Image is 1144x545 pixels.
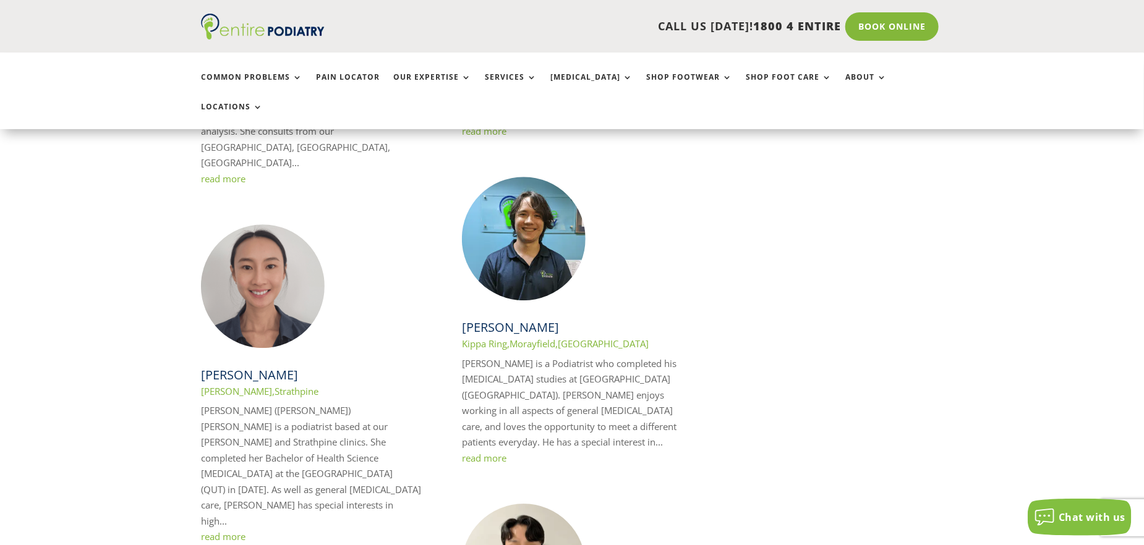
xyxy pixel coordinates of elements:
[201,403,421,529] p: [PERSON_NAME] ([PERSON_NAME]) [PERSON_NAME] is a podiatrist based at our [PERSON_NAME] and Strath...
[201,224,325,348] img: Jesslyn Kee
[845,73,887,99] a: About
[753,19,841,33] span: 1800 4 ENTIRE
[510,337,555,350] a: Morayfield
[462,356,682,450] p: [PERSON_NAME] is a Podiatrist who completed his [MEDICAL_DATA] studies at [GEOGRAPHIC_DATA] ([GEO...
[201,530,245,543] a: read more
[201,366,298,383] a: [PERSON_NAME]
[1028,499,1132,536] button: Chat with us
[316,73,380,99] a: Pain Locator
[646,73,732,99] a: Shop Footwear
[485,73,537,99] a: Services
[462,177,586,300] img: Nathan Tomlins
[201,30,325,42] a: Entire Podiatry
[393,73,471,99] a: Our Expertise
[201,14,325,40] img: logo (1)
[201,103,263,129] a: Locations
[845,12,939,41] a: Book Online
[372,19,841,35] p: CALL US [DATE]!
[558,337,649,350] a: [GEOGRAPHIC_DATA]
[462,336,682,352] p: , ,
[462,319,559,336] a: [PERSON_NAME]
[462,452,506,464] a: read more
[746,73,832,99] a: Shop Foot Care
[1059,510,1125,524] span: Chat with us
[201,172,245,185] a: read more
[201,73,302,99] a: Common Problems
[462,125,506,137] a: read more
[201,385,272,397] a: [PERSON_NAME]
[275,385,318,397] a: Strathpine
[462,337,507,350] a: Kippa Ring
[550,73,633,99] a: [MEDICAL_DATA]
[201,384,421,400] p: ,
